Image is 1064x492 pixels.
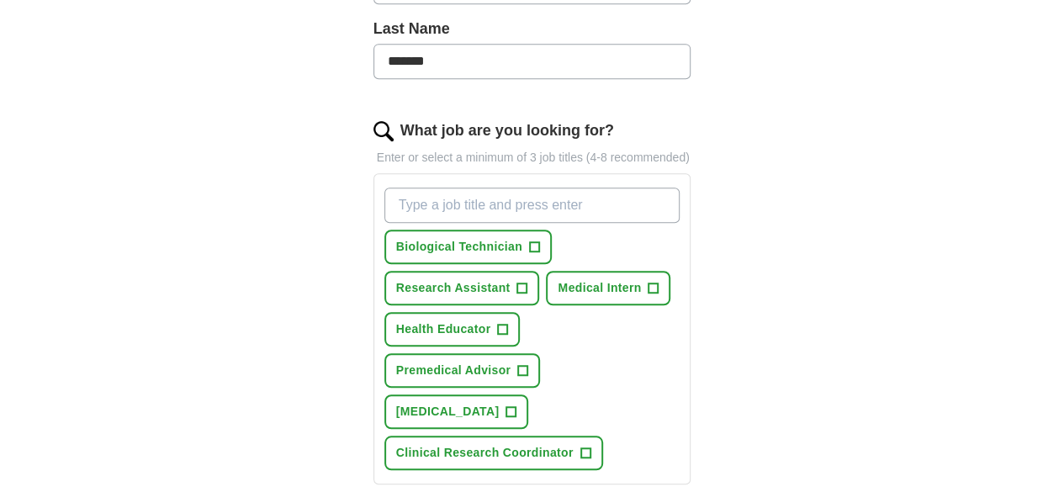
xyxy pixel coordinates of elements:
[396,362,511,379] span: Premedical Advisor
[384,353,541,388] button: Premedical Advisor
[384,312,521,347] button: Health Educator
[546,271,670,305] button: Medical Intern
[396,279,511,297] span: Research Assistant
[396,238,522,256] span: Biological Technician
[396,320,491,338] span: Health Educator
[384,188,680,223] input: Type a job title and press enter
[384,230,552,264] button: Biological Technician
[396,403,500,421] span: [MEDICAL_DATA]
[384,394,529,429] button: [MEDICAL_DATA]
[558,279,641,297] span: Medical Intern
[384,271,540,305] button: Research Assistant
[396,444,574,462] span: Clinical Research Coordinator
[400,119,614,142] label: What job are you looking for?
[373,18,691,40] label: Last Name
[384,436,603,470] button: Clinical Research Coordinator
[373,121,394,141] img: search.png
[373,149,691,167] p: Enter or select a minimum of 3 job titles (4-8 recommended)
